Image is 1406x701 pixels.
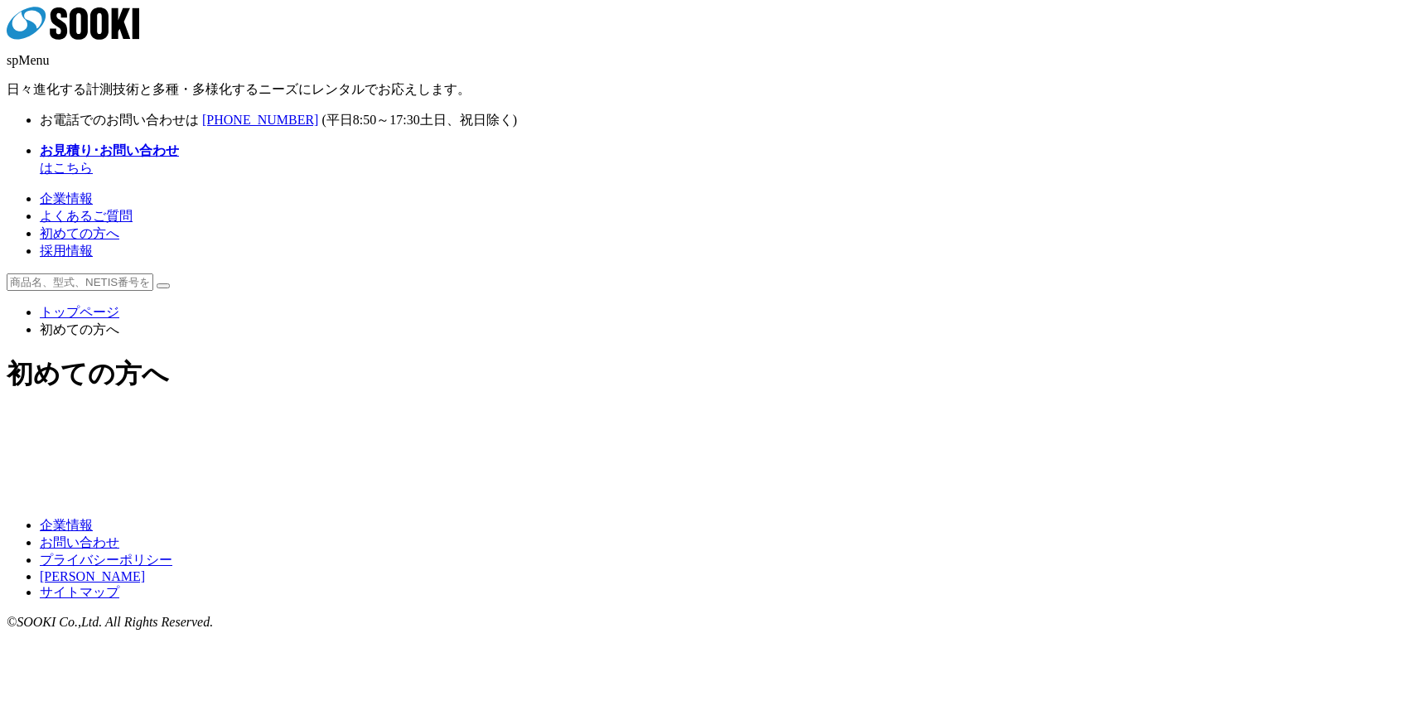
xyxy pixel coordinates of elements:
li: 初めての方へ [40,321,1399,339]
a: プライバシーポリシー [40,553,172,567]
a: 企業情報 [40,518,93,532]
h1: 初めての方へ [7,356,1399,393]
a: よくあるご質問 [40,209,133,223]
a: サイトマップ [40,585,119,599]
address: ©SOOKI Co.,Ltd. All Rights Reserved. [7,615,1399,630]
a: お問い合わせ [40,535,119,549]
a: お見積り･お問い合わせはこちら [40,143,179,175]
strong: お見積り･お問い合わせ [40,143,179,157]
a: [PHONE_NUMBER] [202,113,318,127]
p: 日々進化する計測技術と多種・多様化するニーズにレンタルでお応えします。 [7,81,1399,99]
a: 企業情報 [40,191,93,205]
span: spMenu [7,53,50,67]
span: 8:50 [353,113,376,127]
a: トップページ [40,305,119,319]
span: 17:30 [389,113,419,127]
span: お電話でのお問い合わせは [40,113,199,127]
a: 初めての方へ [40,226,119,240]
input: 商品名、型式、NETIS番号を入力してください [7,273,153,291]
a: 採用情報 [40,244,93,258]
span: はこちら [40,143,179,175]
a: [PERSON_NAME] [40,569,145,583]
span: (平日 ～ 土日、祝日除く) [321,113,517,127]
